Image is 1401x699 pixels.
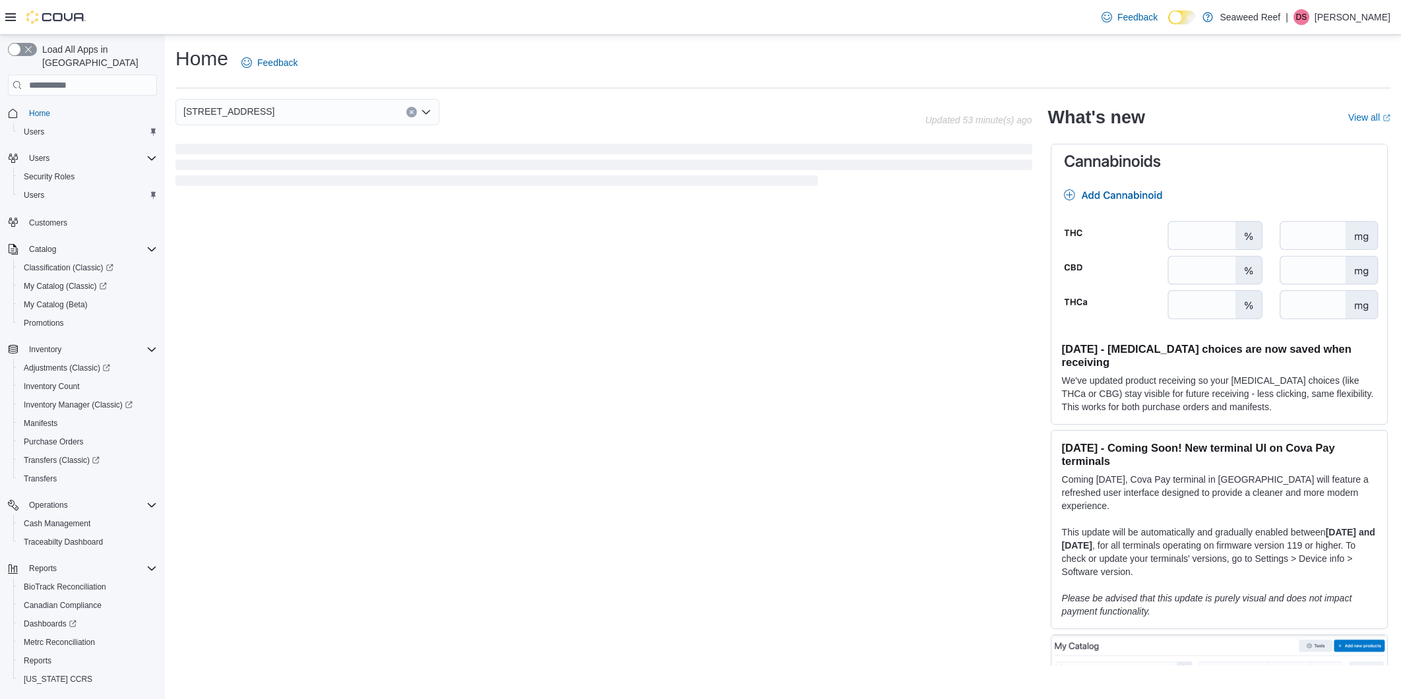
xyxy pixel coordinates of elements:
[1096,4,1163,30] a: Feedback
[24,262,113,273] span: Classification (Classic)
[18,124,49,140] a: Users
[24,150,157,166] span: Users
[421,107,431,117] button: Open list of options
[18,616,82,632] a: Dashboards
[1383,114,1390,122] svg: External link
[13,578,162,596] button: BioTrack Reconciliation
[13,414,162,433] button: Manifests
[18,534,108,550] a: Traceabilty Dashboard
[3,496,162,514] button: Operations
[13,470,162,488] button: Transfers
[24,637,95,648] span: Metrc Reconciliation
[18,360,157,376] span: Adjustments (Classic)
[13,633,162,652] button: Metrc Reconciliation
[24,190,44,200] span: Users
[24,299,88,310] span: My Catalog (Beta)
[1315,9,1390,25] p: [PERSON_NAME]
[13,186,162,204] button: Users
[3,149,162,167] button: Users
[18,187,157,203] span: Users
[257,56,297,69] span: Feedback
[925,115,1032,125] p: Updated 53 minute(s) ago
[24,127,44,137] span: Users
[18,534,157,550] span: Traceabilty Dashboard
[18,379,157,394] span: Inventory Count
[1062,441,1377,468] h3: [DATE] - Coming Soon! New terminal UI on Cova Pay terminals
[24,342,67,357] button: Inventory
[18,597,157,613] span: Canadian Compliance
[29,218,67,228] span: Customers
[24,561,62,576] button: Reports
[1062,342,1377,369] h3: [DATE] - [MEDICAL_DATA] choices are now saved when receiving
[18,278,157,294] span: My Catalog (Classic)
[18,471,157,487] span: Transfers
[29,244,56,255] span: Catalog
[3,240,162,258] button: Catalog
[18,260,157,276] span: Classification (Classic)
[175,146,1032,189] span: Loading
[18,379,85,394] a: Inventory Count
[24,241,157,257] span: Catalog
[18,397,138,413] a: Inventory Manager (Classic)
[24,400,133,410] span: Inventory Manager (Classic)
[18,169,157,185] span: Security Roles
[13,396,162,414] a: Inventory Manager (Classic)
[24,561,157,576] span: Reports
[18,415,63,431] a: Manifests
[24,497,157,513] span: Operations
[18,315,157,331] span: Promotions
[24,497,73,513] button: Operations
[18,260,119,276] a: Classification (Classic)
[29,108,50,119] span: Home
[1293,9,1309,25] div: David Schwab
[24,582,106,592] span: BioTrack Reconciliation
[1062,593,1352,617] em: Please be advised that this update is purely visual and does not impact payment functionality.
[13,652,162,670] button: Reports
[29,500,68,510] span: Operations
[18,634,157,650] span: Metrc Reconciliation
[1062,374,1377,413] p: We've updated product receiving so your [MEDICAL_DATA] choices (like THCa or CBG) stay visible fo...
[18,297,157,313] span: My Catalog (Beta)
[18,434,157,450] span: Purchase Orders
[24,150,55,166] button: Users
[18,297,93,313] a: My Catalog (Beta)
[24,619,77,629] span: Dashboards
[24,518,90,529] span: Cash Management
[3,212,162,231] button: Customers
[1348,112,1390,123] a: View allExternal link
[13,596,162,615] button: Canadian Compliance
[13,451,162,470] a: Transfers (Classic)
[18,124,157,140] span: Users
[18,452,157,468] span: Transfers (Classic)
[13,295,162,314] button: My Catalog (Beta)
[18,169,80,185] a: Security Roles
[1296,9,1307,25] span: DS
[175,46,228,72] h1: Home
[18,397,157,413] span: Inventory Manager (Classic)
[3,559,162,578] button: Reports
[37,43,157,69] span: Load All Apps in [GEOGRAPHIC_DATA]
[183,104,274,119] span: [STREET_ADDRESS]
[24,215,73,231] a: Customers
[24,241,61,257] button: Catalog
[13,533,162,551] button: Traceabilty Dashboard
[18,315,69,331] a: Promotions
[13,514,162,533] button: Cash Management
[18,452,105,468] a: Transfers (Classic)
[24,418,57,429] span: Manifests
[18,634,100,650] a: Metrc Reconciliation
[13,359,162,377] a: Adjustments (Classic)
[24,105,157,121] span: Home
[29,153,49,164] span: Users
[24,281,107,291] span: My Catalog (Classic)
[13,258,162,277] a: Classification (Classic)
[1048,107,1145,128] h2: What's new
[24,318,64,328] span: Promotions
[13,314,162,332] button: Promotions
[18,434,89,450] a: Purchase Orders
[18,516,157,532] span: Cash Management
[24,473,57,484] span: Transfers
[18,653,57,669] a: Reports
[18,187,49,203] a: Users
[18,579,157,595] span: BioTrack Reconciliation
